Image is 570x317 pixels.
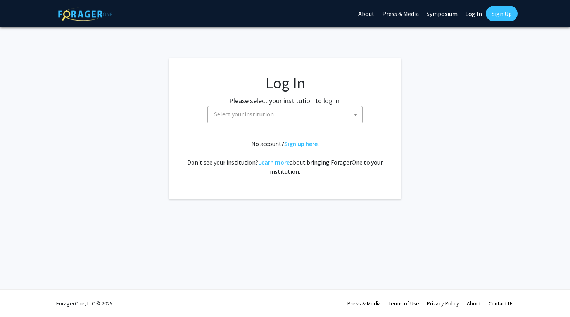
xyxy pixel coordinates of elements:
[347,300,381,307] a: Press & Media
[214,110,274,118] span: Select your institution
[489,300,514,307] a: Contact Us
[184,74,386,92] h1: Log In
[184,139,386,176] div: No account? . Don't see your institution? about bringing ForagerOne to your institution.
[58,7,112,21] img: ForagerOne Logo
[284,140,318,147] a: Sign up here
[211,106,362,122] span: Select your institution
[427,300,459,307] a: Privacy Policy
[56,290,112,317] div: ForagerOne, LLC © 2025
[486,6,518,21] a: Sign Up
[467,300,481,307] a: About
[229,95,341,106] label: Please select your institution to log in:
[258,158,290,166] a: Learn more about bringing ForagerOne to your institution
[389,300,419,307] a: Terms of Use
[207,106,363,123] span: Select your institution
